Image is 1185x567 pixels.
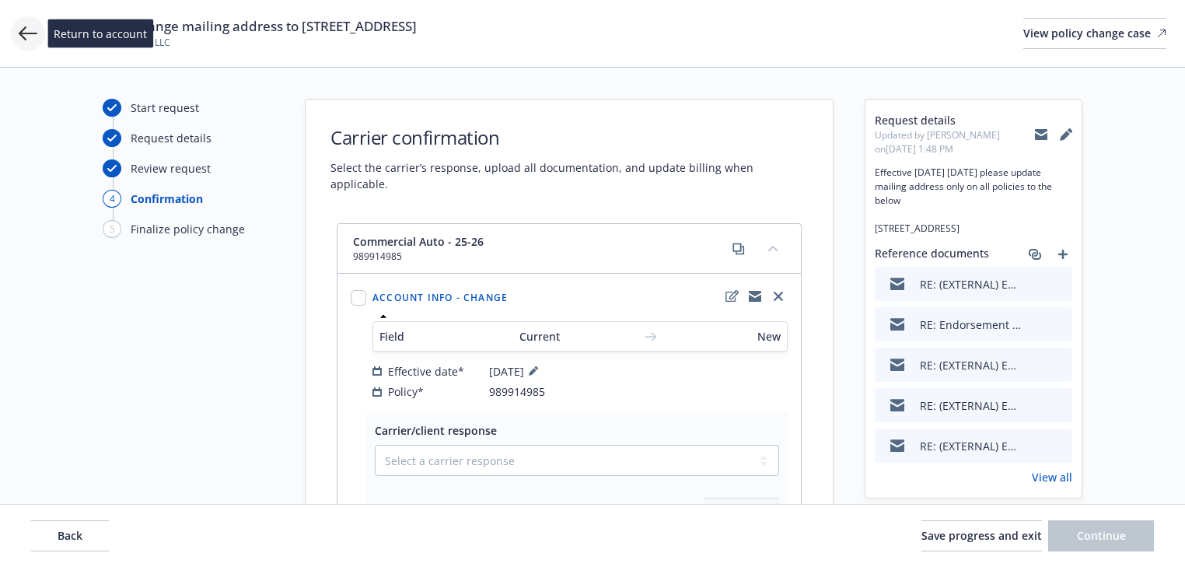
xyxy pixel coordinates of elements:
div: RE: (EXTERNAL) Endorsement Request - The Wild Ones Rentals LLC - Policy # WS646467 & EZXS3198345 [920,397,1021,414]
button: preview file [1052,397,1066,414]
span: Commercial Auto - 25-26 [353,233,484,250]
div: View policy change case [1023,19,1166,48]
span: Continue [1077,528,1126,543]
div: Review request [131,160,211,177]
span: Reference documents [875,245,989,264]
span: Current [519,328,634,345]
button: download file [1027,438,1040,454]
span: Effective date* [388,363,464,380]
span: Back [58,528,82,543]
button: download file [1027,317,1040,333]
div: Start request [131,100,199,116]
h1: Carrier confirmation [330,124,808,150]
div: RE: (EXTERNAL) Endorsement Request - The Wild Ones Rentals LLC - Policy # WS646467 & EZXS3198345 [920,357,1021,373]
a: copyLogging [746,287,764,306]
button: collapse content [760,236,785,261]
a: associate [1026,245,1044,264]
div: RE: (EXTERNAL) Endorsement Request - The Wild Ones Rentals LLC - Policy # WS646467 & EZXS3198345 [920,276,1021,292]
a: close [769,287,788,306]
span: Request details [875,112,1035,128]
div: Finalize policy change [131,221,245,237]
button: download file [1027,397,1040,414]
div: RE: Endorsement Request - The Wild Ones Rentals LLC - Policy # 989914985 [920,317,1021,333]
span: Carrier/client response [375,423,497,438]
button: Back [31,520,109,551]
div: 5 [103,220,121,238]
span: Updated by [PERSON_NAME] on [DATE] 1:48 PM [875,128,1035,156]
span: The Wild Ones Rentals LLC [56,36,417,50]
span: Field [379,328,519,345]
span: Select the carrier’s response, upload all documentation, and update billing when applicable. [330,159,808,192]
a: copy [729,240,748,258]
div: Confirmation [131,191,203,207]
a: View all [1032,469,1072,485]
span: New [666,328,781,345]
button: preview file [1052,357,1066,373]
button: Continue [1048,520,1154,551]
button: preview file [1052,317,1066,333]
button: download file [1027,357,1040,373]
button: preview file [1052,438,1066,454]
span: Save progress and exit [921,528,1042,543]
span: [DATE] [489,362,543,380]
span: 989914985 [489,383,545,400]
span: Return to account [54,26,147,42]
span: Policy* [388,383,424,400]
button: preview file [1052,276,1066,292]
a: edit [722,287,741,306]
div: 4 [103,190,121,208]
button: Update billing [704,498,779,529]
div: RE: (EXTERNAL) Endorsement Request - The Wild Ones Rentals LLC - Policy # WS646467 & EZXS3198345 [920,438,1021,454]
span: Effective [DATE] [DATE] please update mailing address only on all policies to the below [STREET_A... [875,166,1072,236]
div: Commercial Auto - 25-26989914985copycollapse content [337,224,801,274]
button: download file [1027,276,1040,292]
span: 989914985 [353,250,484,264]
a: add [1054,245,1072,264]
span: Account info - Change [372,291,508,304]
button: Save progress and exit [921,520,1042,551]
span: All Policies - change mailing address to [STREET_ADDRESS] [56,17,417,36]
div: Request details [131,130,211,146]
a: View policy change case [1023,18,1166,49]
